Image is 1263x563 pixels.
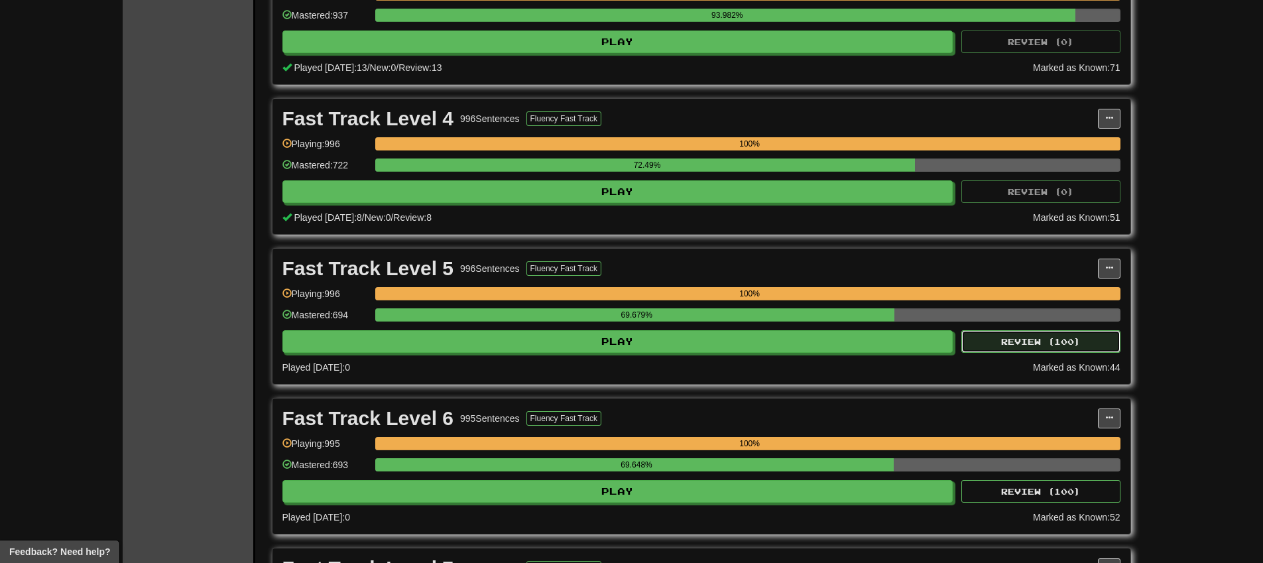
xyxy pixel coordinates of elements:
div: Marked as Known: 44 [1033,361,1120,374]
span: Played [DATE]: 0 [282,512,350,523]
span: / [362,212,365,223]
div: Mastered: 722 [282,158,369,180]
button: Review (0) [961,180,1120,203]
span: Review: 8 [393,212,432,223]
div: 69.648% [379,458,894,471]
div: 995 Sentences [460,412,520,425]
span: New: 0 [370,62,396,73]
button: Play [282,480,953,503]
div: 100% [379,287,1120,300]
span: / [367,62,370,73]
div: 996 Sentences [460,112,520,125]
div: Mastered: 693 [282,458,369,480]
button: Review (0) [961,31,1120,53]
div: Fast Track Level 6 [282,408,454,428]
button: Play [282,330,953,353]
div: Marked as Known: 71 [1033,61,1120,74]
span: New: 0 [365,212,391,223]
button: Review (100) [961,480,1120,503]
span: Played [DATE]: 0 [282,362,350,373]
div: 100% [379,137,1120,151]
div: Playing: 996 [282,137,369,159]
button: Play [282,180,953,203]
button: Fluency Fast Track [526,261,601,276]
div: 72.49% [379,158,916,172]
button: Fluency Fast Track [526,111,601,126]
span: Open feedback widget [9,545,110,558]
button: Fluency Fast Track [526,411,601,426]
div: 69.679% [379,308,894,322]
div: 996 Sentences [460,262,520,275]
div: Marked as Known: 51 [1033,211,1120,224]
button: Play [282,31,953,53]
span: / [391,212,393,223]
div: Marked as Known: 52 [1033,511,1120,524]
div: Playing: 995 [282,437,369,459]
span: Review: 13 [398,62,442,73]
div: Fast Track Level 5 [282,259,454,279]
span: Played [DATE]: 13 [294,62,367,73]
div: Playing: 996 [282,287,369,309]
span: / [396,62,398,73]
div: 93.982% [379,9,1075,22]
div: Fast Track Level 4 [282,109,454,129]
span: Played [DATE]: 8 [294,212,361,223]
div: Mastered: 694 [282,308,369,330]
div: Mastered: 937 [282,9,369,31]
button: Review (100) [961,330,1120,353]
div: 100% [379,437,1120,450]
